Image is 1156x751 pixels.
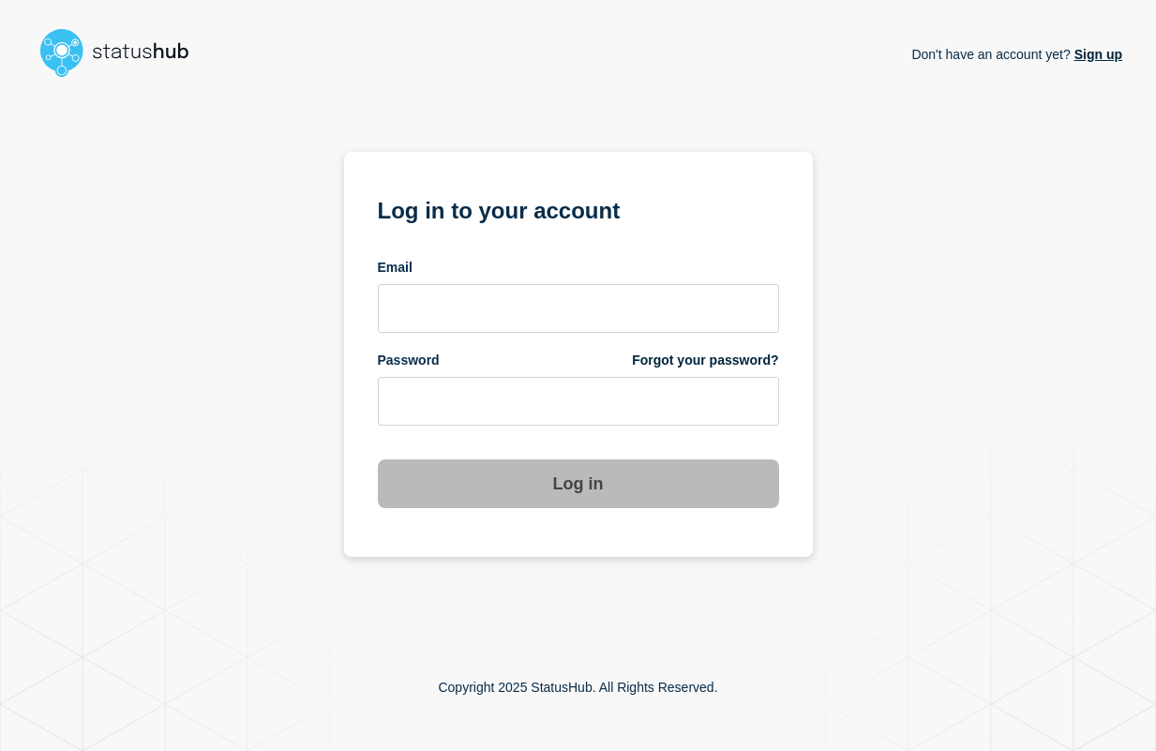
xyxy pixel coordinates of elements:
[378,377,779,426] input: password input
[378,284,779,333] input: email input
[378,459,779,508] button: Log in
[1071,47,1122,62] a: Sign up
[438,680,717,695] p: Copyright 2025 StatusHub. All Rights Reserved.
[378,352,440,369] span: Password
[34,23,212,83] img: StatusHub logo
[632,352,778,369] a: Forgot your password?
[911,32,1122,77] p: Don't have an account yet?
[378,259,413,277] span: Email
[378,191,779,226] h1: Log in to your account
